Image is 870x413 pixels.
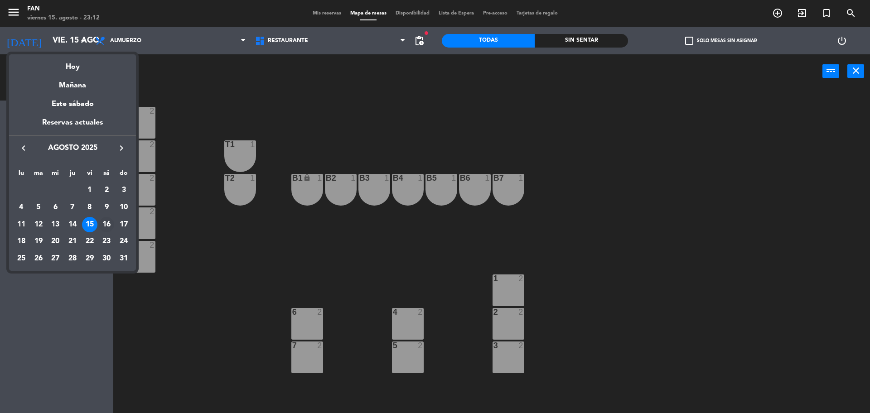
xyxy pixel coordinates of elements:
td: 22 de agosto de 2025 [81,233,98,250]
div: 21 [65,234,80,249]
th: lunes [13,168,30,182]
td: 5 de agosto de 2025 [30,199,47,216]
td: 20 de agosto de 2025 [47,233,64,250]
td: 2 de agosto de 2025 [98,182,116,199]
td: 6 de agosto de 2025 [47,199,64,216]
th: domingo [115,168,132,182]
div: Hoy [9,54,136,73]
div: 8 [82,200,97,215]
td: 17 de agosto de 2025 [115,216,132,233]
div: 20 [48,234,63,249]
td: 18 de agosto de 2025 [13,233,30,250]
div: 19 [31,234,46,249]
div: 10 [116,200,131,215]
td: 27 de agosto de 2025 [47,250,64,267]
td: 8 de agosto de 2025 [81,199,98,216]
td: 21 de agosto de 2025 [64,233,81,250]
div: 9 [99,200,114,215]
div: 25 [14,251,29,266]
td: 25 de agosto de 2025 [13,250,30,267]
button: keyboard_arrow_left [15,142,32,154]
div: 29 [82,251,97,266]
div: 14 [65,217,80,232]
td: 19 de agosto de 2025 [30,233,47,250]
td: 26 de agosto de 2025 [30,250,47,267]
div: 15 [82,217,97,232]
th: viernes [81,168,98,182]
div: 6 [48,200,63,215]
td: 3 de agosto de 2025 [115,182,132,199]
div: 11 [14,217,29,232]
div: 2 [99,182,114,198]
div: 23 [99,234,114,249]
td: 28 de agosto de 2025 [64,250,81,267]
td: 23 de agosto de 2025 [98,233,116,250]
td: 31 de agosto de 2025 [115,250,132,267]
th: martes [30,168,47,182]
div: 16 [99,217,114,232]
td: 14 de agosto de 2025 [64,216,81,233]
td: 10 de agosto de 2025 [115,199,132,216]
td: AGO. [13,182,81,199]
td: 24 de agosto de 2025 [115,233,132,250]
div: 18 [14,234,29,249]
div: 5 [31,200,46,215]
div: 1 [82,182,97,198]
div: 13 [48,217,63,232]
button: keyboard_arrow_right [113,142,130,154]
th: sábado [98,168,116,182]
td: 30 de agosto de 2025 [98,250,116,267]
div: 24 [116,234,131,249]
td: 13 de agosto de 2025 [47,216,64,233]
div: 27 [48,251,63,266]
div: 4 [14,200,29,215]
td: 9 de agosto de 2025 [98,199,116,216]
td: 12 de agosto de 2025 [30,216,47,233]
td: 11 de agosto de 2025 [13,216,30,233]
td: 29 de agosto de 2025 [81,250,98,267]
div: 26 [31,251,46,266]
div: 22 [82,234,97,249]
div: Reservas actuales [9,117,136,135]
td: 16 de agosto de 2025 [98,216,116,233]
td: 1 de agosto de 2025 [81,182,98,199]
div: 28 [65,251,80,266]
i: keyboard_arrow_left [18,143,29,154]
th: jueves [64,168,81,182]
div: Este sábado [9,91,136,117]
span: agosto 2025 [32,142,113,154]
div: 31 [116,251,131,266]
i: keyboard_arrow_right [116,143,127,154]
div: Mañana [9,73,136,91]
td: 4 de agosto de 2025 [13,199,30,216]
td: 7 de agosto de 2025 [64,199,81,216]
th: miércoles [47,168,64,182]
div: 12 [31,217,46,232]
div: 17 [116,217,131,232]
div: 3 [116,182,131,198]
td: 15 de agosto de 2025 [81,216,98,233]
div: 7 [65,200,80,215]
div: 30 [99,251,114,266]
